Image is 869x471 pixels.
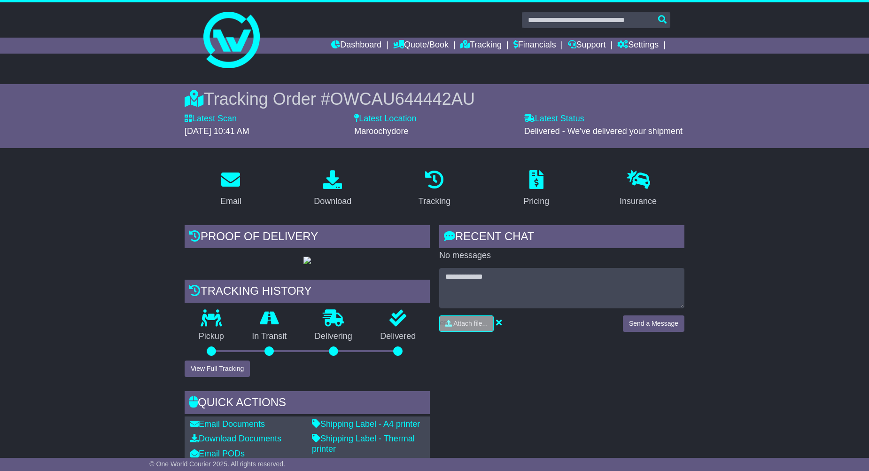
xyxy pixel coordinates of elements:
p: No messages [439,251,684,261]
a: Download [308,167,357,211]
button: View Full Tracking [185,361,250,377]
a: Pricing [517,167,555,211]
p: In Transit [238,331,301,342]
span: [DATE] 10:41 AM [185,126,249,136]
div: Tracking history [185,280,430,305]
a: Tracking [412,167,457,211]
button: Send a Message [623,315,684,332]
a: Tracking [460,38,502,54]
label: Latest Location [354,114,416,124]
p: Delivering [301,331,366,342]
span: OWCAU644442AU [330,89,475,109]
div: Tracking Order # [185,89,684,109]
a: Support [568,38,606,54]
p: Pickup [185,331,238,342]
span: © One World Courier 2025. All rights reserved. [149,460,285,468]
a: Download Documents [190,434,281,443]
span: Maroochydore [354,126,408,136]
a: Email PODs [190,449,245,458]
div: RECENT CHAT [439,225,684,251]
a: Settings [617,38,659,54]
a: Email Documents [190,419,265,429]
div: Tracking [419,195,450,208]
p: Delivered [366,331,430,342]
div: Proof of Delivery [185,225,430,251]
label: Latest Scan [185,114,237,124]
div: Download [314,195,351,208]
label: Latest Status [524,114,584,124]
div: Email [220,195,241,208]
a: Financials [513,38,556,54]
div: Insurance [620,195,657,208]
a: Email [214,167,248,211]
a: Shipping Label - Thermal printer [312,434,415,454]
a: Insurance [613,167,663,211]
img: GetPodImage [303,257,311,264]
a: Shipping Label - A4 printer [312,419,420,429]
span: Delivered - We've delivered your shipment [524,126,683,136]
a: Quote/Book [393,38,449,54]
div: Pricing [523,195,549,208]
a: Dashboard [331,38,381,54]
div: Quick Actions [185,391,430,416]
